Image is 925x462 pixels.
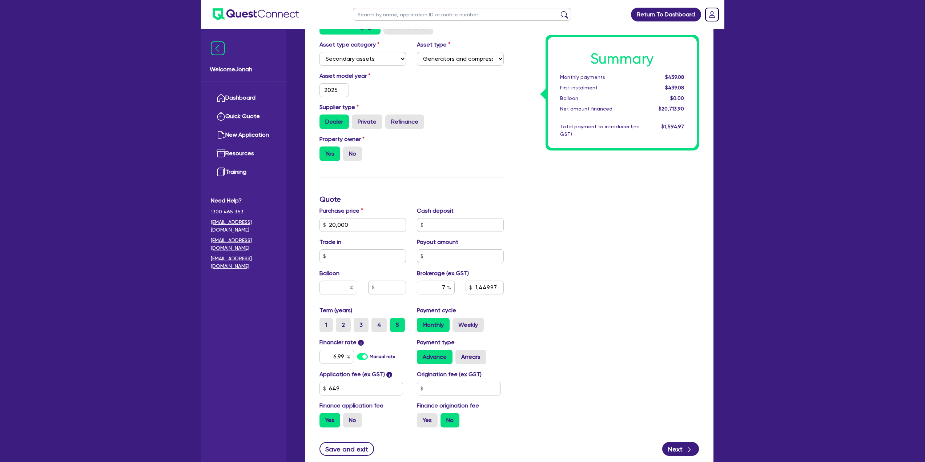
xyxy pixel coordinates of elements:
a: [EMAIL_ADDRESS][DOMAIN_NAME] [211,218,277,234]
label: Manual rate [370,353,395,360]
label: Balloon [319,269,339,278]
button: Next [662,442,699,456]
label: Private [352,115,382,129]
label: No [343,413,362,427]
span: 1300 465 363 [211,208,277,216]
label: Refinance [385,115,424,129]
label: Finance application fee [319,401,383,410]
label: Asset type category [319,40,379,49]
a: [EMAIL_ADDRESS][DOMAIN_NAME] [211,255,277,270]
span: i [386,372,392,378]
h1: Summary [560,50,684,68]
a: [EMAIL_ADDRESS][DOMAIN_NAME] [211,237,277,252]
a: Dashboard [211,89,277,107]
label: Yes [319,146,340,161]
label: Supplier type [319,103,359,112]
span: $439.08 [665,74,684,80]
button: Save and exit [319,442,374,456]
span: Welcome Jonah [210,65,278,74]
a: Training [211,163,277,181]
label: Advance [417,350,453,364]
a: Dropdown toggle [703,5,721,24]
label: Cash deposit [417,206,454,215]
span: Need Help? [211,196,277,205]
label: 2 [336,318,351,332]
label: No [441,413,459,427]
span: i [358,340,364,346]
label: 5 [390,318,405,332]
label: Finance origination fee [417,401,479,410]
label: Yes [319,413,340,427]
label: 4 [371,318,387,332]
div: Balloon [555,95,645,102]
label: Origination fee (ex GST) [417,370,482,379]
label: Property owner [319,135,365,144]
div: Net amount financed [555,105,645,113]
div: Monthly payments [555,73,645,81]
div: Total payment to introducer (inc GST) [555,123,645,138]
label: Arrears [455,350,486,364]
label: Payout amount [417,238,458,246]
span: $0.00 [670,95,684,101]
label: Yes [417,413,438,427]
label: No [343,146,362,161]
label: Weekly [453,318,484,332]
label: Asset model year [314,72,412,80]
a: Return To Dashboard [631,8,701,21]
img: quick-quote [217,112,225,121]
img: resources [217,149,225,158]
label: 3 [354,318,369,332]
h3: Quote [319,195,504,204]
span: $439.08 [665,85,684,91]
label: Asset type [417,40,450,49]
label: Term (years) [319,306,352,315]
a: Quick Quote [211,107,277,126]
span: $20,713.90 [659,106,684,112]
label: Payment type [417,338,455,347]
label: Dealer [319,115,349,129]
div: First instalment [555,84,645,92]
label: Financier rate [319,338,364,347]
label: Monthly [417,318,450,332]
label: Purchase price [319,206,363,215]
a: Resources [211,144,277,163]
a: New Application [211,126,277,144]
img: icon-menu-close [211,41,225,55]
label: Trade in [319,238,341,246]
label: Application fee (ex GST) [319,370,385,379]
input: Search by name, application ID or mobile number... [353,8,571,21]
label: Payment cycle [417,306,456,315]
label: Brokerage (ex GST) [417,269,469,278]
img: quest-connect-logo-blue [213,8,299,20]
img: training [217,168,225,176]
span: $1,594.97 [661,124,684,129]
label: 1 [319,318,333,332]
img: new-application [217,130,225,139]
